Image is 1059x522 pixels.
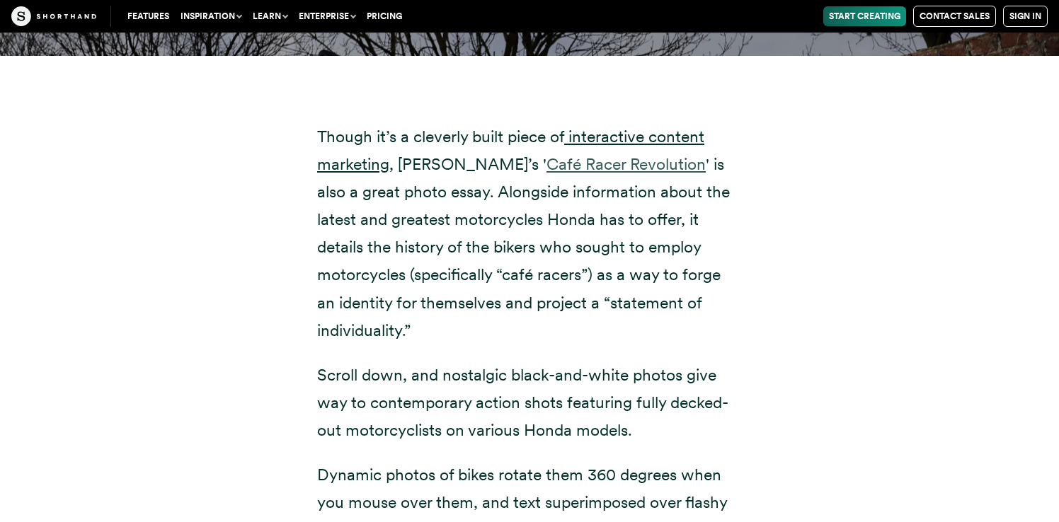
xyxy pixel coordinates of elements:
a: Features [122,6,175,26]
a: Start Creating [823,6,906,26]
img: The Craft [11,6,96,26]
button: Enterprise [293,6,361,26]
p: Though it’s a cleverly built piece of , [PERSON_NAME]’s ' ' is also a great photo essay. Alongsid... [317,123,742,344]
p: Scroll down, and nostalgic black-and-white photos give way to contemporary action shots featuring... [317,361,742,444]
button: Inspiration [175,6,247,26]
button: Learn [247,6,293,26]
a: Pricing [361,6,408,26]
a: Sign in [1003,6,1048,27]
a: Contact Sales [913,6,996,27]
a: Café Racer Revolution [546,154,706,174]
